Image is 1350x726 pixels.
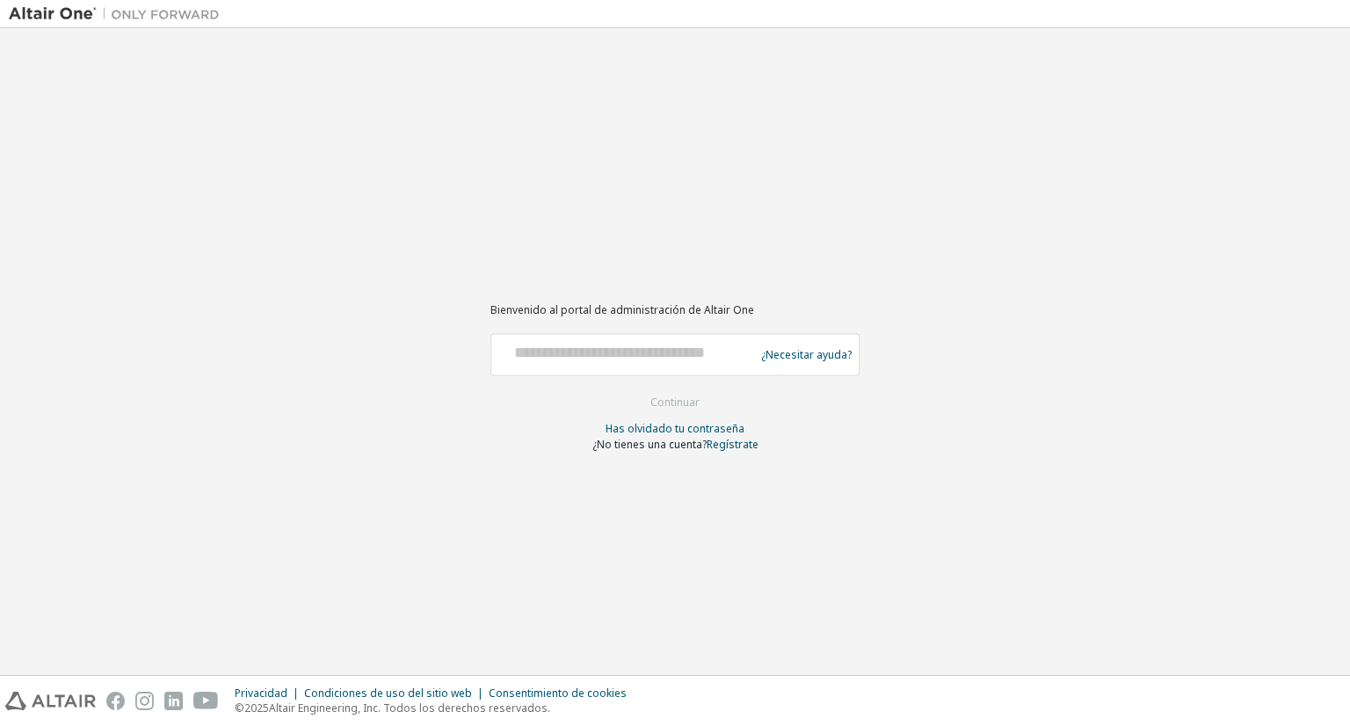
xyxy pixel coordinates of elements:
a: Regístrate [707,438,758,453]
font: © [235,701,244,715]
img: altair_logo.svg [5,692,96,710]
font: Consentimiento de cookies [489,686,627,701]
img: youtube.svg [193,692,219,710]
img: linkedin.svg [164,692,183,710]
font: Bienvenido al portal de administración de Altair One [490,302,754,317]
font: Altair Engineering, Inc. Todos los derechos reservados. [269,701,550,715]
img: instagram.svg [135,692,154,710]
font: Has olvidado tu contraseña [606,422,744,437]
font: 2025 [244,701,269,715]
a: ¿Necesitar ayuda? [761,354,852,355]
font: ¿No tienes una cuenta? [592,438,707,453]
img: Altair Uno [9,5,229,23]
font: Privacidad [235,686,287,701]
font: Condiciones de uso del sitio web [304,686,472,701]
font: ¿Necesitar ayuda? [761,347,852,362]
img: facebook.svg [106,692,125,710]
